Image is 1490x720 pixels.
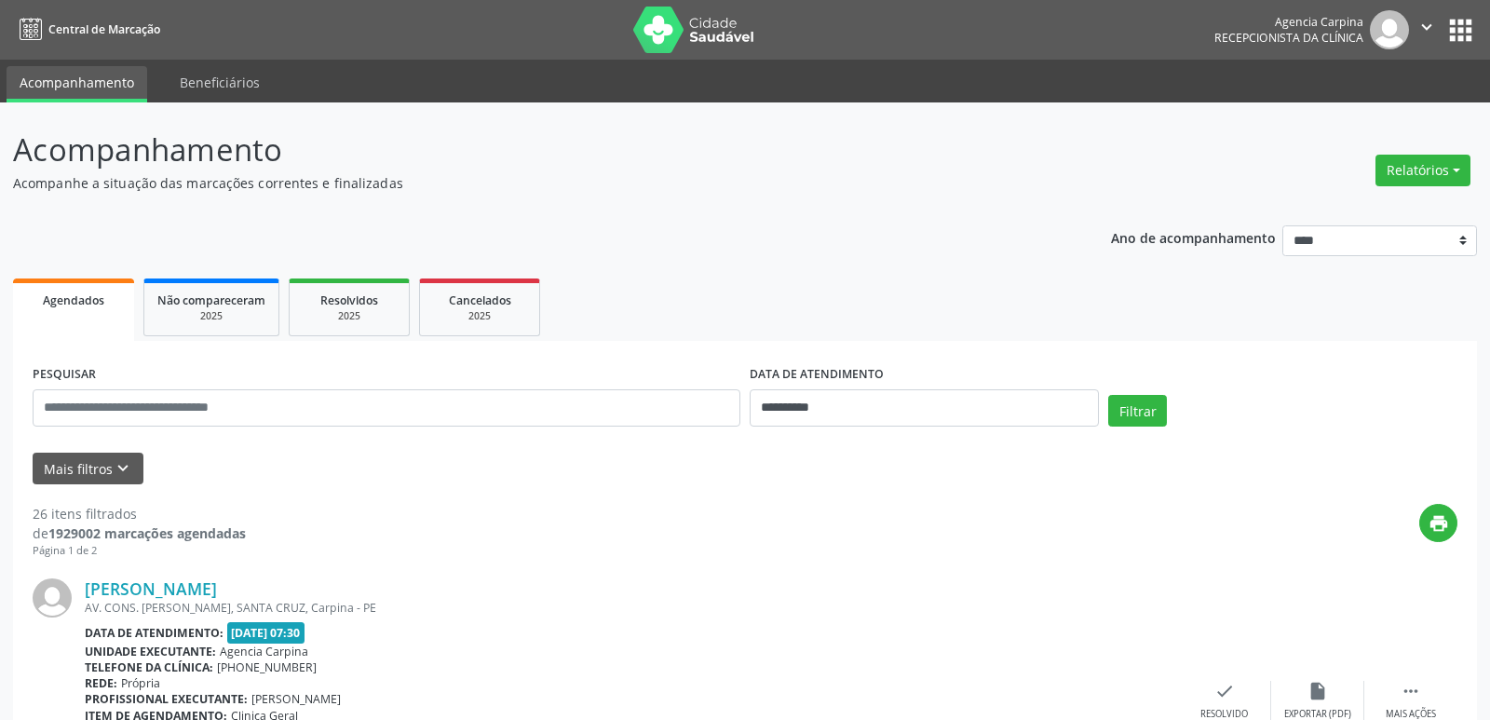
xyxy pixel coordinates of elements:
[167,66,273,99] a: Beneficiários
[85,600,1178,616] div: AV. CONS. [PERSON_NAME], SANTA CRUZ, Carpina - PE
[13,14,160,45] a: Central de Marcação
[1370,10,1409,49] img: img
[1416,17,1437,37] i: 
[43,292,104,308] span: Agendados
[33,523,246,543] div: de
[33,543,246,559] div: Página 1 de 2
[227,622,305,644] span: [DATE] 07:30
[85,675,117,691] b: Rede:
[433,309,526,323] div: 2025
[1214,14,1363,30] div: Agencia Carpina
[220,644,308,659] span: Agencia Carpina
[85,625,223,641] b: Data de atendimento:
[1401,681,1421,701] i: 
[85,659,213,675] b: Telefone da clínica:
[13,173,1037,193] p: Acompanhe a situação das marcações correntes e finalizadas
[85,578,217,599] a: [PERSON_NAME]
[7,66,147,102] a: Acompanhamento
[1214,681,1235,701] i: check
[217,659,317,675] span: [PHONE_NUMBER]
[33,453,143,485] button: Mais filtroskeyboard_arrow_down
[1375,155,1470,186] button: Relatórios
[1409,10,1444,49] button: 
[121,675,160,691] span: Própria
[33,504,246,523] div: 26 itens filtrados
[1214,30,1363,46] span: Recepcionista da clínica
[320,292,378,308] span: Resolvidos
[1111,225,1276,249] p: Ano de acompanhamento
[157,292,265,308] span: Não compareceram
[303,309,396,323] div: 2025
[1108,395,1167,427] button: Filtrar
[251,691,341,707] span: [PERSON_NAME]
[449,292,511,308] span: Cancelados
[1419,504,1457,542] button: print
[1429,513,1449,534] i: print
[1307,681,1328,701] i: insert_drive_file
[85,644,216,659] b: Unidade executante:
[48,21,160,37] span: Central de Marcação
[157,309,265,323] div: 2025
[750,360,884,389] label: DATA DE ATENDIMENTO
[13,127,1037,173] p: Acompanhamento
[85,691,248,707] b: Profissional executante:
[48,524,246,542] strong: 1929002 marcações agendadas
[33,360,96,389] label: PESQUISAR
[33,578,72,618] img: img
[113,458,133,479] i: keyboard_arrow_down
[1444,14,1477,47] button: apps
